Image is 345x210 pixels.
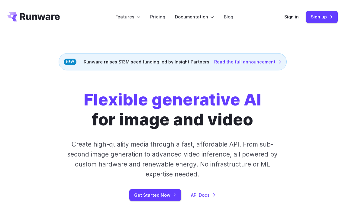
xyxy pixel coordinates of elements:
[84,90,261,130] h1: for image and video
[115,13,140,20] label: Features
[67,139,278,179] p: Create high-quality media through a fast, affordable API. From sub-second image generation to adv...
[7,12,60,21] a: Go to /
[129,189,181,201] a: Get Started Now
[224,13,233,20] a: Blog
[191,192,216,199] a: API Docs
[175,13,214,20] label: Documentation
[306,11,338,23] a: Sign up
[150,13,165,20] a: Pricing
[84,89,261,109] strong: Flexible generative AI
[284,13,299,20] a: Sign in
[214,58,282,65] a: Read the full announcement
[59,53,287,70] div: Runware raises $13M seed funding led by Insight Partners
